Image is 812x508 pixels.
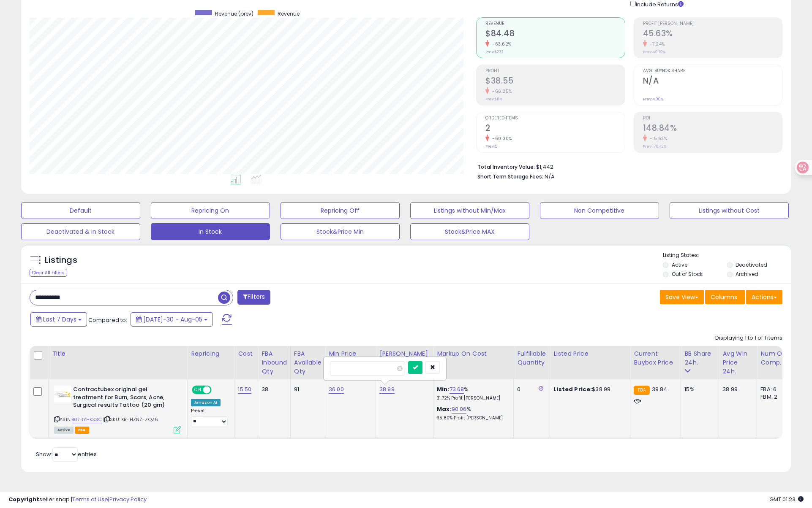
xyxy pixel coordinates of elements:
div: Preset: [191,408,228,427]
button: Last 7 Days [30,312,87,327]
button: Non Competitive [540,202,659,219]
h2: N/A [643,76,782,87]
div: FBM: 2 [760,393,788,401]
div: 91 [294,386,319,393]
b: Contractubex original gel treatment for Burn, Scars, Acne, Surgical results Tattoo (20 gm) [73,386,176,411]
button: Actions [746,290,782,304]
strong: Copyright [8,495,39,503]
b: Total Inventory Value: [477,163,535,170]
span: Profit [PERSON_NAME] [643,22,782,26]
h2: $84.48 [485,29,625,40]
div: ASIN: [54,386,181,432]
h2: $38.55 [485,76,625,87]
div: Title [52,349,184,358]
span: FBA [75,427,89,434]
a: Terms of Use [72,495,108,503]
div: FBA inbound Qty [262,349,287,376]
span: | SKU: XR-HZNZ-ZQZ6 [103,416,158,423]
span: All listings currently available for purchase on Amazon [54,427,74,434]
li: $1,442 [477,161,776,171]
div: Avg Win Price 24h. [722,349,753,376]
span: Columns [711,293,737,301]
small: -66.25% [489,88,512,95]
label: Out of Stock [672,270,703,278]
span: ON [193,386,203,394]
p: Listing States: [663,251,791,259]
a: B073YHKS3C [71,416,102,423]
div: Fulfillable Quantity [517,349,546,367]
a: 73.68 [450,385,464,394]
span: OFF [210,386,224,394]
button: Columns [705,290,745,304]
div: Listed Price [553,349,627,358]
b: Min: [437,385,450,393]
span: Revenue [278,10,300,17]
th: The percentage added to the cost of goods (COGS) that forms the calculator for Min & Max prices. [433,346,514,379]
div: 0 [517,386,543,393]
small: Prev: 176.42% [643,144,666,149]
b: Max: [437,405,452,413]
span: Revenue [485,22,625,26]
button: Filters [237,290,270,305]
small: FBA [634,386,649,395]
button: Listings without Cost [670,202,789,219]
div: Amazon AI [191,399,221,406]
div: FBA Available Qty [294,349,322,376]
span: ROI [643,116,782,121]
small: -7.24% [647,41,665,47]
a: 36.00 [329,385,344,394]
label: Deactivated [736,261,767,268]
small: Prev: 5 [485,144,497,149]
label: Archived [736,270,758,278]
div: [PERSON_NAME] [379,349,430,358]
h2: 45.63% [643,29,782,40]
button: Stock&Price MAX [410,223,529,240]
h5: Listings [45,254,77,266]
div: Displaying 1 to 1 of 1 items [715,334,782,342]
small: Prev: $232 [485,49,504,54]
div: BB Share 24h. [684,349,715,367]
button: Repricing On [151,202,270,219]
button: Save View [660,290,704,304]
div: Cost [238,349,254,358]
button: Repricing Off [281,202,400,219]
div: Num of Comp. [760,349,791,367]
span: Avg. Buybox Share [643,69,782,73]
a: 90.06 [452,405,467,413]
div: Min Price [329,349,372,358]
span: 39.84 [652,385,668,393]
small: Prev: $114 [485,97,502,102]
span: Ordered Items [485,116,625,121]
div: 38 [262,386,284,393]
button: Stock&Price Min [281,223,400,240]
small: Prev: 49.19% [643,49,665,54]
div: $38.99 [553,386,624,393]
div: Markup on Cost [437,349,510,358]
a: 38.99 [379,385,395,394]
span: Compared to: [88,316,127,324]
div: Repricing [191,349,231,358]
a: Privacy Policy [109,495,147,503]
div: % [437,405,507,421]
button: Default [21,202,140,219]
label: Active [672,261,687,268]
span: 2025-08-14 01:23 GMT [769,495,804,503]
small: -60.00% [489,135,512,142]
h2: 2 [485,123,625,135]
button: [DATE]-30 - Aug-05 [131,312,213,327]
p: 31.72% Profit [PERSON_NAME] [437,395,507,401]
span: Profit [485,69,625,73]
div: FBA: 6 [760,386,788,393]
button: Listings without Min/Max [410,202,529,219]
div: seller snap | | [8,496,147,504]
div: % [437,386,507,401]
b: Short Term Storage Fees: [477,173,543,180]
img: 31c9Khui-lL._SL40_.jpg [54,386,71,403]
div: Current Buybox Price [634,349,677,367]
span: Revenue (prev) [215,10,253,17]
button: Deactivated & In Stock [21,223,140,240]
span: Last 7 Days [43,315,76,324]
span: N/A [545,173,555,181]
p: 35.80% Profit [PERSON_NAME] [437,415,507,421]
div: 38.99 [722,386,750,393]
